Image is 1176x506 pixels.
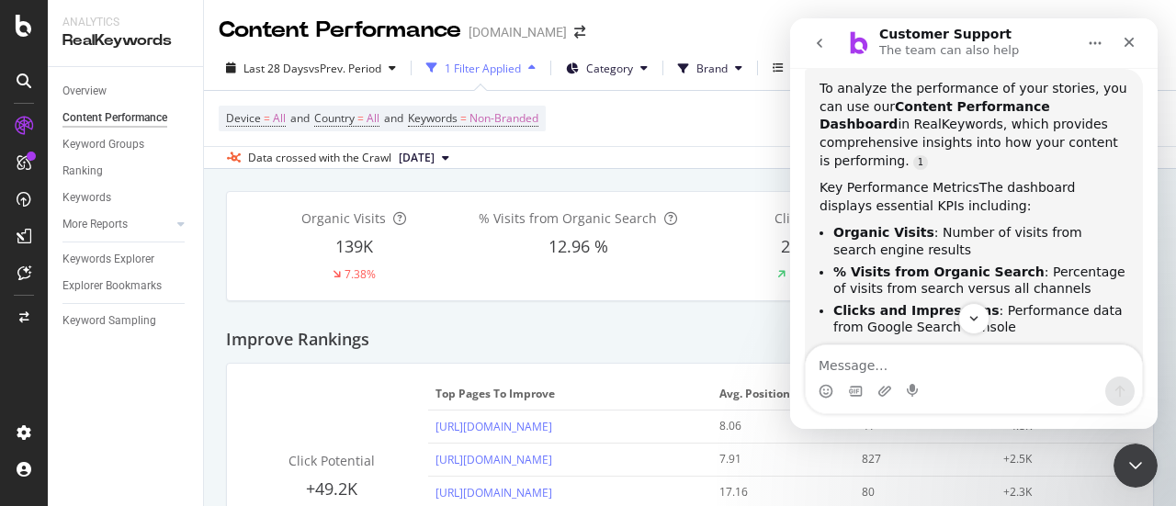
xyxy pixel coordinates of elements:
[29,161,338,197] div: The dashboard displays essential KPIs including:
[62,82,107,101] div: Overview
[219,53,403,83] button: Last 28 DaysvsPrev. Period
[43,284,338,318] li: : Performance data from Google Search Console
[367,106,379,131] span: All
[62,250,190,269] a: Keywords Explorer
[219,15,461,46] div: Content Performance
[62,188,111,208] div: Keywords
[781,235,823,257] span: 23.8K
[789,266,827,282] div: 19.17%
[696,61,728,76] span: Brand
[226,331,369,349] h2: Improve Rankings
[62,108,167,128] div: Content Performance
[62,215,128,234] div: More Reports
[345,266,376,282] div: 7.38%
[16,327,352,358] textarea: Message…
[719,451,834,467] div: 7.91
[315,358,345,388] button: Send a message…
[309,61,381,76] span: vs Prev. Period
[435,386,700,402] span: Top pages to improve
[445,61,521,76] div: 1 Filter Applied
[43,245,338,279] li: : Percentage of visits from search versus all channels
[62,108,190,128] a: Content Performance
[469,23,567,41] div: [DOMAIN_NAME]
[314,110,355,126] span: Country
[62,311,190,331] a: Keyword Sampling
[62,311,156,331] div: Keyword Sampling
[62,215,172,234] a: More Reports
[719,386,842,402] span: Avg. Position
[62,250,154,269] div: Keywords Explorer
[574,26,585,39] div: arrow-right-arrow-left
[43,207,144,221] b: Organic Visits
[168,285,199,316] button: Scroll to bottom
[62,162,190,181] a: Ranking
[1003,484,1118,500] div: +2.3K
[29,162,189,176] span: Key Performance Metrics
[586,61,633,76] span: Category
[357,110,364,126] span: =
[28,365,43,380] button: Emoji picker
[469,106,538,131] span: Non-Branded
[123,137,138,152] a: Source reference 9276147:
[62,82,190,101] a: Overview
[719,418,834,434] div: 8.06
[301,209,386,227] span: Organic Visits
[306,478,357,500] span: +49.2K
[548,235,608,257] span: 12.96 %
[765,53,883,83] button: Keyword Groups
[559,53,655,83] button: Category
[62,135,144,154] div: Keyword Groups
[335,235,373,257] span: 139K
[460,110,467,126] span: =
[58,365,73,380] button: Gif picker
[775,209,809,227] span: Clicks
[288,452,375,469] span: Click Potential
[62,188,190,208] a: Keywords
[273,106,286,131] span: All
[226,110,261,126] span: Device
[479,209,657,227] span: % Visits from Organic Search
[290,110,310,126] span: and
[671,53,750,83] button: Brand
[29,81,260,114] b: Content Performance Dashboard
[43,206,338,240] li: : Number of visits from search engine results
[117,365,131,380] button: Start recording
[43,246,254,261] b: % Visits from Organic Search
[62,30,188,51] div: RealKeywords
[87,365,102,380] button: Upload attachment
[408,110,458,126] span: Keywords
[1003,451,1118,467] div: +2.5K
[862,451,977,467] div: 827
[1114,444,1158,488] iframe: Intercom live chat
[243,61,309,76] span: Last 28 Days
[62,162,103,181] div: Ranking
[248,150,391,166] div: Data crossed with the Crawl
[62,276,162,296] div: Explorer Bookmarks
[62,276,190,296] a: Explorer Bookmarks
[862,484,977,500] div: 80
[435,485,552,500] a: [URL][DOMAIN_NAME]
[399,150,435,166] span: 2025 Aug. 25th
[719,484,834,500] div: 17.16
[62,135,190,154] a: Keyword Groups
[419,53,543,83] button: 1 Filter Applied
[790,18,1158,429] iframe: Intercom live chat
[264,110,270,126] span: =
[435,419,552,434] a: [URL][DOMAIN_NAME]
[391,147,457,169] button: [DATE]
[29,62,338,152] div: To analyze the performance of your stories, you can use our in RealKeywords, which provides compr...
[62,15,188,30] div: Analytics
[384,110,403,126] span: and
[435,452,552,467] a: [URL][DOMAIN_NAME]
